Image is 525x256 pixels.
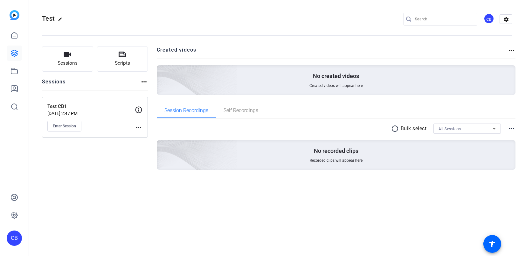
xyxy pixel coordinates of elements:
[135,124,142,132] mat-icon: more_horiz
[164,108,208,113] span: Session Recordings
[115,60,130,67] span: Scripts
[309,83,363,88] span: Created videos will appear here
[42,78,66,90] h2: Sessions
[7,231,22,246] div: CB
[508,125,515,132] mat-icon: more_horiz
[484,13,494,24] div: CB
[140,78,148,86] mat-icon: more_horiz
[439,127,461,131] span: All Sessions
[47,111,135,116] p: [DATE] 2:47 PM
[42,46,93,72] button: Sessions
[47,103,135,110] p: Test CB1
[401,125,427,132] p: Bulk select
[42,15,55,22] span: Test
[484,13,495,25] ngx-avatar: Chris Bohorquez
[53,124,76,129] span: Enter Session
[97,46,148,72] button: Scripts
[86,2,237,140] img: Creted videos background
[500,15,513,24] mat-icon: settings
[313,72,359,80] p: No created videos
[488,240,496,248] mat-icon: accessibility
[310,158,363,163] span: Recorded clips will appear here
[391,125,401,132] mat-icon: radio_button_unchecked
[314,147,358,155] p: No recorded clips
[47,121,81,132] button: Enter Session
[415,15,472,23] input: Search
[86,77,237,215] img: embarkstudio-empty-session.png
[58,60,78,67] span: Sessions
[224,108,258,113] span: Self Recordings
[58,17,66,25] mat-icon: edit
[508,47,515,54] mat-icon: more_horiz
[157,46,508,59] h2: Created videos
[10,10,19,20] img: blue-gradient.svg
